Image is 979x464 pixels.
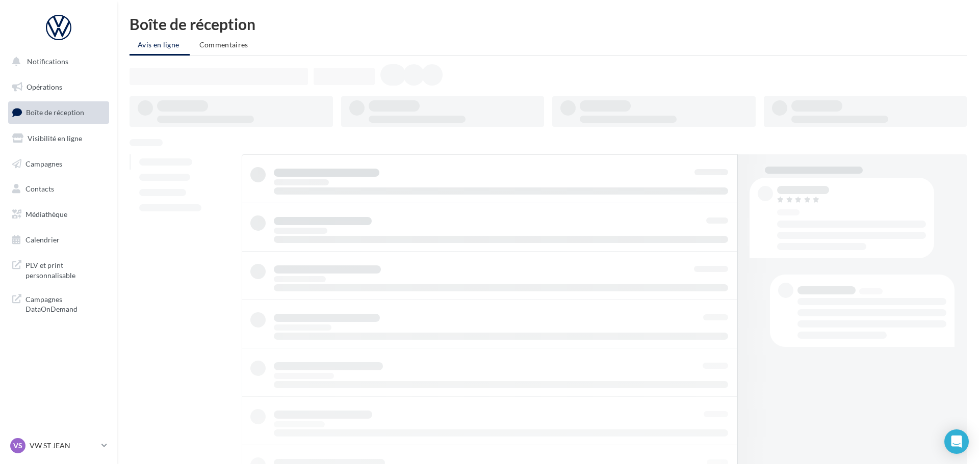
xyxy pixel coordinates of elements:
[6,204,111,225] a: Médiathèque
[6,51,107,72] button: Notifications
[6,288,111,318] a: Campagnes DataOnDemand
[25,184,54,193] span: Contacts
[25,235,60,244] span: Calendrier
[6,128,111,149] a: Visibilité en ligne
[27,83,62,91] span: Opérations
[6,153,111,175] a: Campagnes
[13,441,22,451] span: VS
[6,76,111,98] a: Opérations
[27,57,68,66] span: Notifications
[30,441,97,451] p: VW ST JEAN
[199,40,248,49] span: Commentaires
[25,159,62,168] span: Campagnes
[25,292,105,314] span: Campagnes DataOnDemand
[28,134,82,143] span: Visibilité en ligne
[6,101,111,123] a: Boîte de réception
[6,229,111,251] a: Calendrier
[25,210,67,219] span: Médiathèque
[8,436,109,455] a: VS VW ST JEAN
[944,429,969,454] div: Open Intercom Messenger
[26,108,84,117] span: Boîte de réception
[130,16,967,32] div: Boîte de réception
[6,178,111,200] a: Contacts
[6,254,111,284] a: PLV et print personnalisable
[25,258,105,280] span: PLV et print personnalisable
